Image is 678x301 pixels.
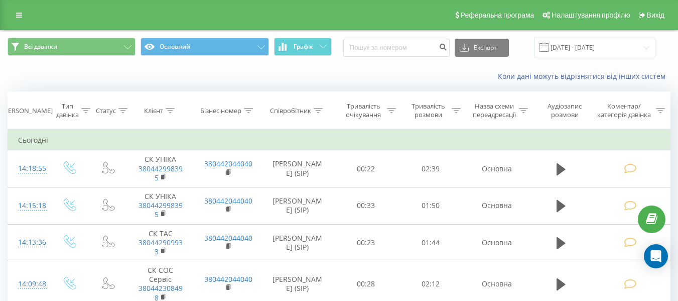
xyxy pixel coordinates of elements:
td: 00:33 [334,187,398,224]
div: Коментар/категорія дзвінка [595,102,653,119]
a: 380442998395 [139,200,183,219]
div: [PERSON_NAME] [2,107,53,115]
button: Експорт [455,39,509,57]
a: 380442044040 [204,233,252,243]
button: Графік [274,38,332,56]
div: Клієнт [144,107,163,115]
div: Open Intercom Messenger [644,244,668,268]
a: 380442044040 [204,159,252,168]
span: Вихід [647,11,664,19]
td: Сьогодні [8,130,670,150]
div: 14:18:55 [18,159,39,178]
td: 00:22 [334,150,398,187]
td: [PERSON_NAME] (SIP) [261,150,334,187]
td: 01:44 [398,224,463,261]
div: Аудіозапис розмови [539,102,590,119]
td: СК УНІКА [127,187,194,224]
span: Графік [294,43,313,50]
div: Тривалість очікування [343,102,384,119]
a: 380442909933 [139,238,183,256]
div: 14:13:36 [18,233,39,252]
div: Тип дзвінка [56,102,79,119]
div: Назва схеми переадресації [472,102,516,119]
a: 380442998395 [139,164,183,182]
td: Основна [463,187,530,224]
td: 01:50 [398,187,463,224]
td: Основна [463,224,530,261]
span: Реферальна програма [461,11,534,19]
td: Основна [463,150,530,187]
button: Основний [141,38,268,56]
div: 14:15:18 [18,196,39,216]
span: Всі дзвінки [24,43,57,51]
td: 02:39 [398,150,463,187]
a: 380442044040 [204,196,252,206]
button: Всі дзвінки [8,38,135,56]
td: [PERSON_NAME] (SIP) [261,224,334,261]
td: 00:23 [334,224,398,261]
input: Пошук за номером [343,39,450,57]
div: Тривалість розмови [408,102,449,119]
td: СК ТАС [127,224,194,261]
div: Статус [96,107,116,115]
td: [PERSON_NAME] (SIP) [261,187,334,224]
div: Співробітник [270,107,311,115]
a: 380442044040 [204,274,252,284]
td: СК УНІКА [127,150,194,187]
a: Коли дані можуть відрізнятися вiд інших систем [498,71,670,81]
span: Налаштування профілю [552,11,630,19]
div: Бізнес номер [200,107,241,115]
div: 14:09:48 [18,274,39,294]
